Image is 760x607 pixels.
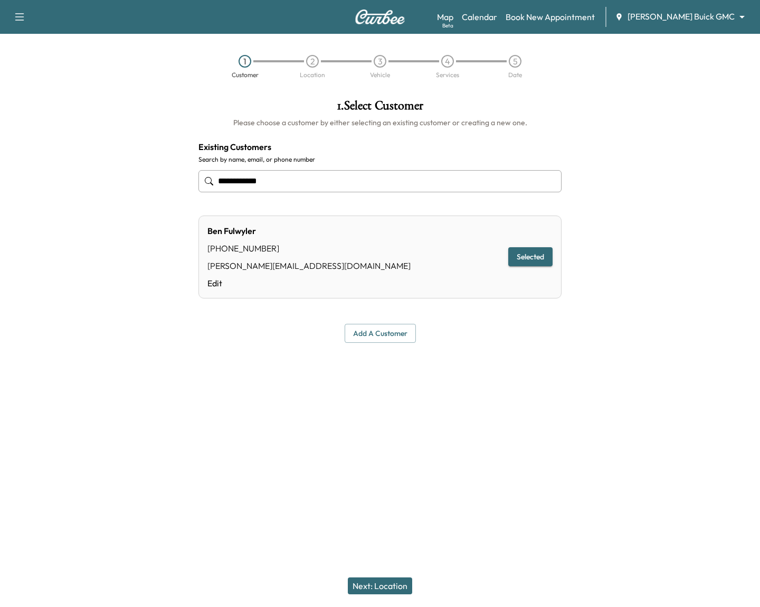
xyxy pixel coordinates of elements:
[374,55,386,68] div: 3
[442,22,453,30] div: Beta
[462,11,497,23] a: Calendar
[436,72,459,78] div: Services
[509,55,521,68] div: 5
[506,11,595,23] a: Book New Appointment
[232,72,259,78] div: Customer
[345,324,416,343] button: Add a customer
[441,55,454,68] div: 4
[207,259,411,272] div: [PERSON_NAME][EMAIL_ADDRESS][DOMAIN_NAME]
[207,277,411,290] a: Edit
[198,117,562,128] h6: Please choose a customer by either selecting an existing customer or creating a new one.
[628,11,735,23] span: [PERSON_NAME] Buick GMC
[508,72,522,78] div: Date
[207,242,411,255] div: [PHONE_NUMBER]
[437,11,453,23] a: MapBeta
[239,55,251,68] div: 1
[370,72,390,78] div: Vehicle
[355,10,405,24] img: Curbee Logo
[207,225,411,237] div: Ben Fulwyler
[198,99,562,117] h1: 1 . Select Customer
[198,155,562,164] label: Search by name, email, or phone number
[348,577,412,594] button: Next: Location
[198,141,562,153] h4: Existing Customers
[300,72,325,78] div: Location
[306,55,319,68] div: 2
[508,247,553,267] button: Selected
